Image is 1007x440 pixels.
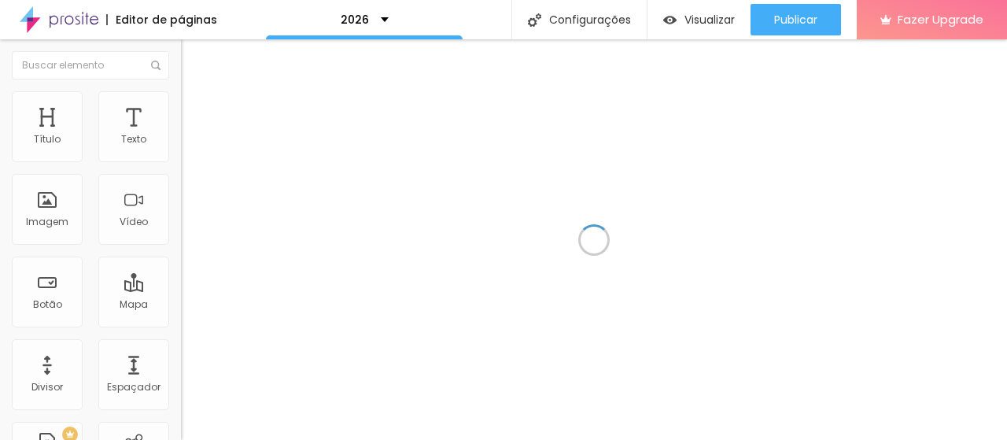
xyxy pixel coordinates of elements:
[751,4,841,35] button: Publicar
[34,134,61,145] div: Título
[647,4,751,35] button: Visualizar
[684,13,735,26] span: Visualizar
[106,14,217,25] div: Editor de páginas
[120,216,148,227] div: Vídeo
[107,382,160,393] div: Espaçador
[121,134,146,145] div: Texto
[151,61,160,70] img: Icone
[663,13,677,27] img: view-1.svg
[120,299,148,310] div: Mapa
[528,13,541,27] img: Icone
[12,51,169,79] input: Buscar elemento
[31,382,63,393] div: Divisor
[33,299,62,310] div: Botão
[898,13,983,26] span: Fazer Upgrade
[26,216,68,227] div: Imagem
[774,13,817,26] span: Publicar
[341,14,369,25] p: 2026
